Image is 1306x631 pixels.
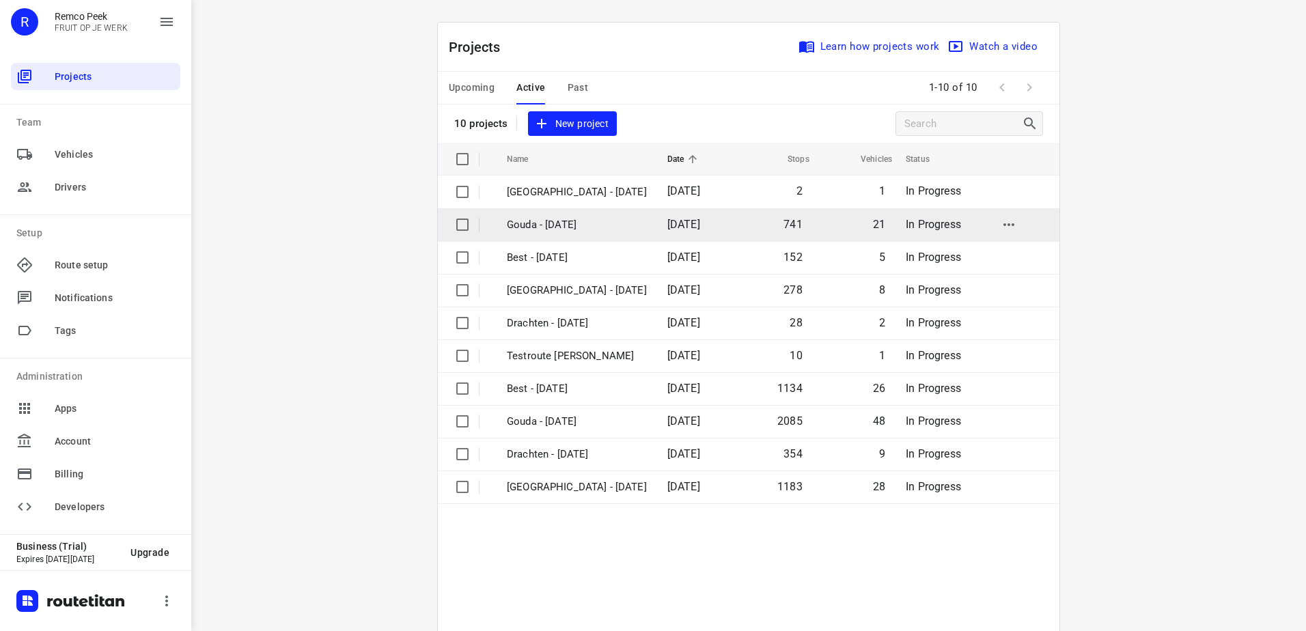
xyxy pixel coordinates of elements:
p: Gouda - [DATE] [507,217,647,233]
span: Account [55,434,175,449]
span: Stops [770,151,809,167]
p: Best - [DATE] [507,250,647,266]
span: [DATE] [667,184,700,197]
span: Route setup [55,258,175,272]
p: Zwolle - Wednesday [507,479,647,495]
div: Account [11,427,180,455]
span: Notifications [55,291,175,305]
span: In Progress [906,447,961,460]
p: [GEOGRAPHIC_DATA] - [DATE] [507,283,647,298]
div: Vehicles [11,141,180,168]
div: Projects [11,63,180,90]
span: Status [906,151,947,167]
span: In Progress [906,382,961,395]
span: Upgrade [130,547,169,558]
span: [DATE] [667,283,700,296]
p: Testroute [PERSON_NAME] [507,348,647,364]
span: [DATE] [667,316,700,329]
span: Apps [55,402,175,416]
span: Previous Page [988,74,1016,101]
span: [DATE] [667,480,700,493]
span: 2085 [777,415,803,427]
span: 21 [873,218,885,231]
div: Tags [11,317,180,344]
span: 2 [796,184,803,197]
span: In Progress [906,349,961,362]
button: New project [528,111,617,137]
p: Projects [449,37,512,57]
p: Gouda - [DATE] [507,414,647,430]
span: Tags [55,324,175,338]
span: 1134 [777,382,803,395]
p: Setup [16,226,180,240]
div: Drivers [11,173,180,201]
p: Team [16,115,180,130]
div: Route setup [11,251,180,279]
input: Search projects [904,113,1022,135]
p: 10 projects [454,117,508,130]
span: Vehicles [55,148,175,162]
p: FRUIT OP JE WERK [55,23,128,33]
button: Upgrade [120,540,180,565]
span: In Progress [906,415,961,427]
span: In Progress [906,218,961,231]
span: In Progress [906,283,961,296]
span: 8 [879,283,885,296]
div: R [11,8,38,36]
span: Upcoming [449,79,495,96]
span: 278 [783,283,803,296]
span: 5 [879,251,885,264]
div: Billing [11,460,180,488]
p: Expires [DATE][DATE] [16,555,120,564]
div: Notifications [11,284,180,311]
span: Past [568,79,589,96]
span: New project [536,115,609,132]
p: Drachten - [DATE] [507,315,647,331]
span: 1183 [777,480,803,493]
div: Search [1022,115,1042,132]
span: 152 [783,251,803,264]
span: 2 [879,316,885,329]
span: In Progress [906,480,961,493]
span: Name [507,151,546,167]
span: 354 [783,447,803,460]
span: Projects [55,70,175,84]
span: 48 [873,415,885,427]
span: 1-10 of 10 [923,73,983,102]
span: 9 [879,447,885,460]
p: Business (Trial) [16,541,120,552]
span: In Progress [906,316,961,329]
span: Developers [55,500,175,514]
span: [DATE] [667,218,700,231]
p: Drachten - Wednesday [507,447,647,462]
span: In Progress [906,251,961,264]
span: 28 [790,316,802,329]
p: Remco Peek [55,11,128,22]
span: 1 [879,349,885,362]
div: Developers [11,493,180,520]
div: Apps [11,395,180,422]
span: Next Page [1016,74,1043,101]
span: 26 [873,382,885,395]
span: [DATE] [667,349,700,362]
span: Date [667,151,702,167]
span: [DATE] [667,382,700,395]
p: Best - [DATE] [507,381,647,397]
span: 741 [783,218,803,231]
span: In Progress [906,184,961,197]
p: Administration [16,369,180,384]
span: [DATE] [667,447,700,460]
span: 10 [790,349,802,362]
span: Vehicles [843,151,892,167]
span: [DATE] [667,251,700,264]
span: 1 [879,184,885,197]
span: Active [516,79,545,96]
span: Drivers [55,180,175,195]
span: 28 [873,480,885,493]
span: Billing [55,467,175,481]
span: [DATE] [667,415,700,427]
p: Antwerpen - Thursday [507,184,647,200]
